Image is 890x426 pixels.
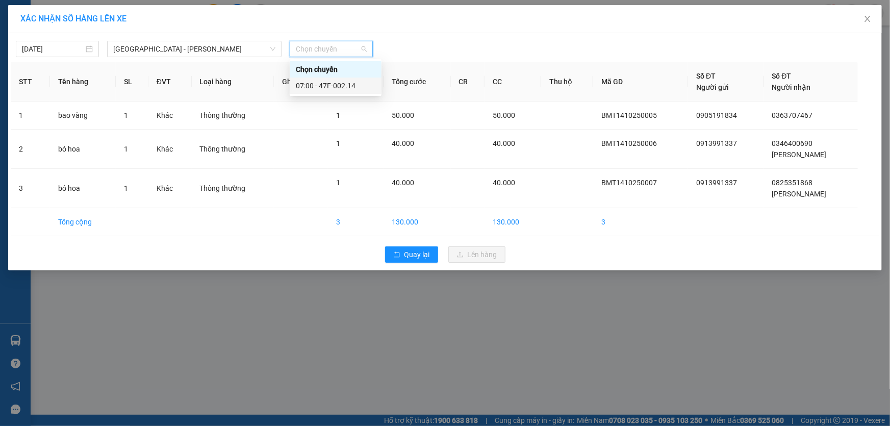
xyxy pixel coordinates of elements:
td: 130.000 [384,208,451,236]
span: [PERSON_NAME] [772,190,827,198]
td: bao vàng [50,102,116,130]
td: Khác [148,169,192,208]
span: 40.000 [493,139,515,147]
span: XÁC NHẬN SỐ HÀNG LÊN XE [20,14,126,23]
span: 1 [336,111,340,119]
span: Người nhận [772,83,811,91]
span: down [270,46,276,52]
button: rollbackQuay lại [385,246,438,263]
th: SL [116,62,148,102]
td: Thông thường [192,130,274,169]
th: CC [485,62,541,102]
span: 1 [336,179,340,187]
td: 1 [11,102,50,130]
span: 1 [124,145,128,153]
td: Khác [148,130,192,169]
span: 1 [336,139,340,147]
span: 1 [124,184,128,192]
span: [PERSON_NAME] [772,151,827,159]
span: 40.000 [493,179,515,187]
span: 0913991337 [696,179,737,187]
span: 0346400690 [772,139,813,147]
td: 2 [11,130,50,169]
th: Thu hộ [541,62,593,102]
span: Quay lại [404,249,430,260]
button: Close [853,5,882,34]
span: close [863,15,872,23]
th: Tên hàng [50,62,116,102]
span: Đắk Lắk - Phú Yên [113,41,275,57]
input: 14/10/2025 [22,43,84,55]
th: Loại hàng [192,62,274,102]
th: Ghi chú [274,62,328,102]
span: rollback [393,251,400,259]
td: 3 [11,169,50,208]
span: 0363707467 [772,111,813,119]
th: Tổng cước [384,62,451,102]
span: Số ĐT [772,72,792,80]
span: 40.000 [392,139,415,147]
td: 3 [328,208,384,236]
div: Chọn chuyến [290,61,382,78]
span: 50.000 [493,111,515,119]
button: uploadLên hàng [448,246,505,263]
td: bó hoa [50,130,116,169]
th: Mã GD [593,62,689,102]
td: Khác [148,102,192,130]
td: 3 [593,208,689,236]
span: Người gửi [696,83,729,91]
td: Tổng cộng [50,208,116,236]
span: Số ĐT [696,72,716,80]
span: 1 [124,111,128,119]
td: Thông thường [192,102,274,130]
td: Thông thường [192,169,274,208]
td: bó hoa [50,169,116,208]
th: STT [11,62,50,102]
span: BMT1410250005 [601,111,657,119]
span: BMT1410250007 [601,179,657,187]
th: CR [451,62,485,102]
span: 40.000 [392,179,415,187]
span: 0825351868 [772,179,813,187]
div: Chọn chuyến [296,64,375,75]
span: Chọn chuyến [296,41,367,57]
span: BMT1410250006 [601,139,657,147]
td: 130.000 [485,208,541,236]
div: 07:00 - 47F-002.14 [296,80,375,91]
span: 0913991337 [696,139,737,147]
th: ĐVT [148,62,192,102]
span: 50.000 [392,111,415,119]
span: 0905191834 [696,111,737,119]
